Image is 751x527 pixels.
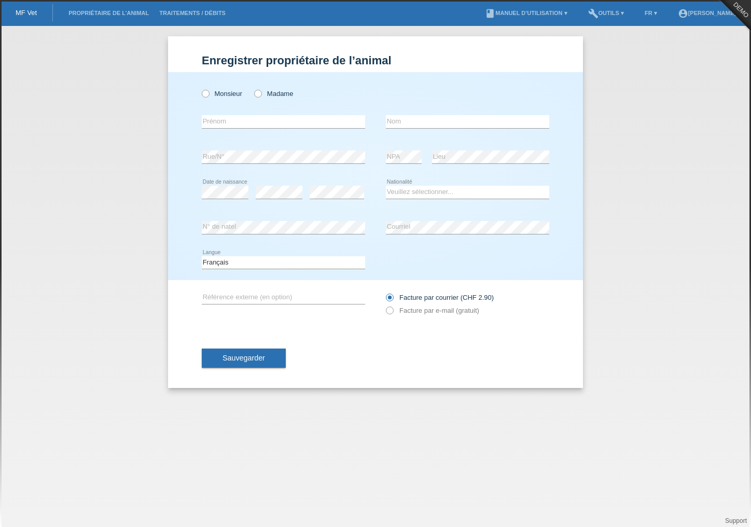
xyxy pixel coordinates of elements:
a: FR ▾ [639,10,662,16]
h1: Enregistrer propriétaire de l’animal [202,54,549,67]
label: Madame [254,90,293,98]
a: Traitements / débits [154,10,231,16]
input: Facture par e-mail (gratuit) [386,307,393,320]
i: build [588,8,599,19]
label: Facture par e-mail (gratuit) [386,307,479,314]
span: Sauvegarder [222,354,265,362]
i: account_circle [678,8,688,19]
a: buildOutils ▾ [583,10,629,16]
a: Propriétaire de l’animal [63,10,154,16]
a: MF Vet [16,9,37,17]
a: Support [725,517,747,524]
i: book [485,8,495,19]
label: Monsieur [202,90,242,98]
input: Facture par courrier (CHF 2.90) [386,294,393,307]
a: bookManuel d’utilisation ▾ [480,10,572,16]
label: Facture par courrier (CHF 2.90) [386,294,494,301]
input: Monsieur [202,90,208,96]
input: Madame [254,90,261,96]
a: account_circle[PERSON_NAME] ▾ [673,10,746,16]
button: Sauvegarder [202,349,286,368]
